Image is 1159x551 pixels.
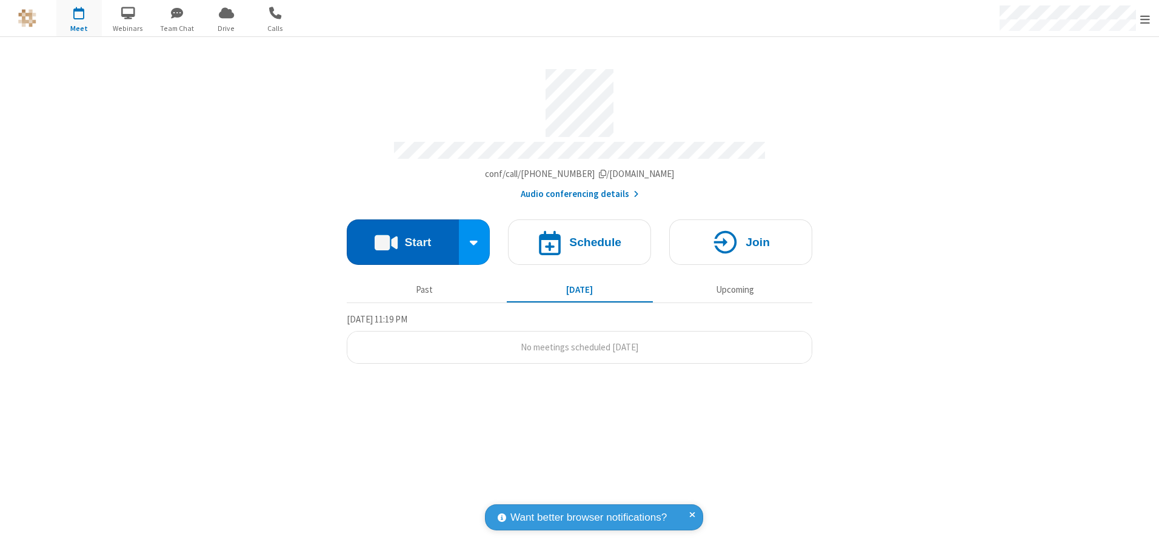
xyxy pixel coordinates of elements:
button: Upcoming [662,278,808,301]
span: [DATE] 11:19 PM [347,313,407,325]
h4: Schedule [569,236,621,248]
span: Calls [253,23,298,34]
button: [DATE] [507,278,653,301]
img: QA Selenium DO NOT DELETE OR CHANGE [18,9,36,27]
span: Copy my meeting room link [485,168,675,179]
button: Start [347,219,459,265]
button: Audio conferencing details [521,187,639,201]
button: Copy my meeting room linkCopy my meeting room link [485,167,675,181]
h4: Join [746,236,770,248]
span: Want better browser notifications? [510,510,667,526]
span: Team Chat [155,23,200,34]
button: Join [669,219,812,265]
section: Today's Meetings [347,312,812,364]
section: Account details [347,60,812,201]
span: No meetings scheduled [DATE] [521,341,638,353]
span: Webinars [105,23,151,34]
span: Meet [56,23,102,34]
button: Past [352,278,498,301]
h4: Start [404,236,431,248]
span: Drive [204,23,249,34]
div: Start conference options [459,219,490,265]
button: Schedule [508,219,651,265]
